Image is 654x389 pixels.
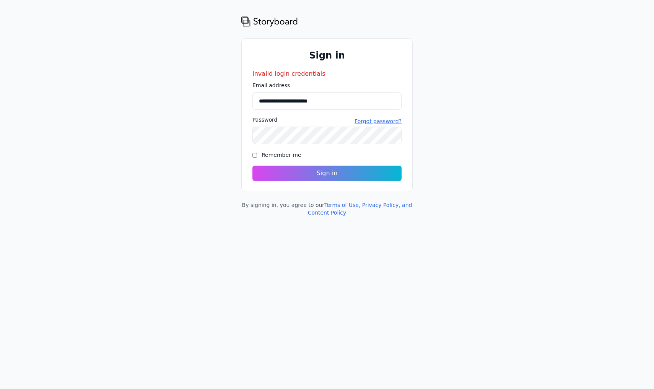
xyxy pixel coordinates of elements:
a: Terms of Use, Privacy Policy, and Content Policy [308,202,412,216]
button: Sign in [252,166,402,181]
div: By signing in, you agree to our [241,201,413,216]
img: storyboard [241,15,298,28]
h1: Sign in [252,49,402,62]
button: Forgot password? [355,117,402,125]
label: Email address [252,81,402,89]
label: Password [252,116,277,124]
div: Invalid login credentials [252,69,402,78]
label: Remember me [262,152,301,158]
